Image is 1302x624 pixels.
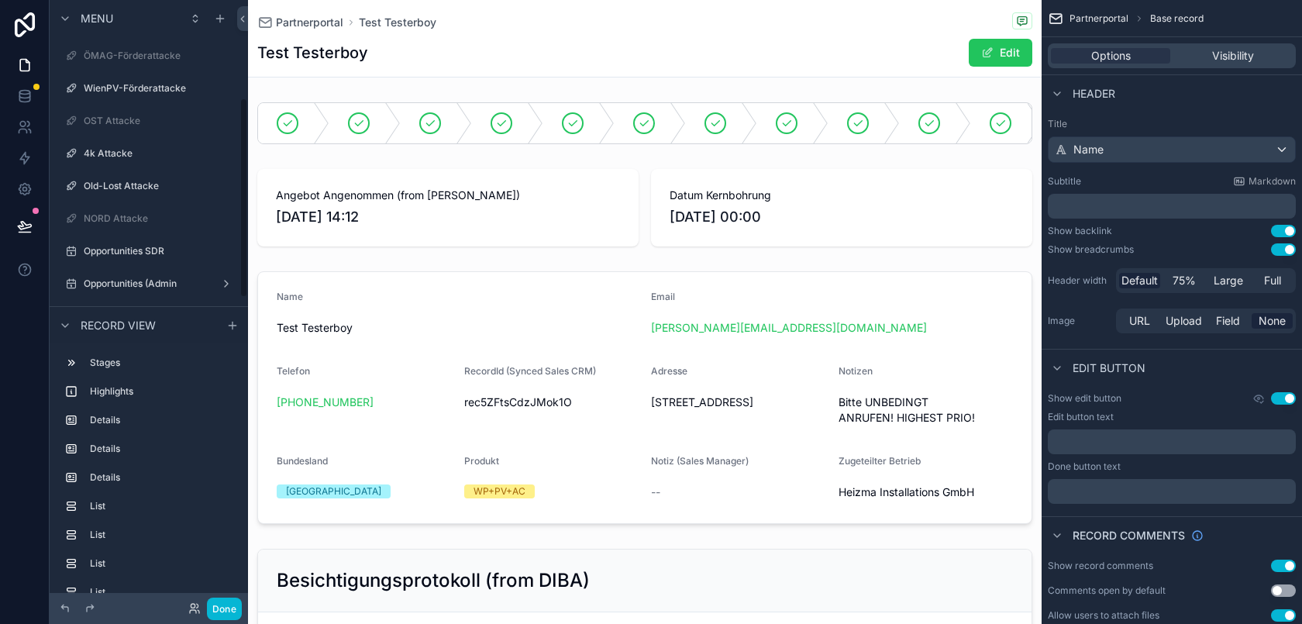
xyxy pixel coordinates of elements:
[90,471,232,484] label: Details
[84,180,236,192] label: Old-Lost Attacke
[59,43,239,68] a: ÖMAG-Förderattacke
[1069,12,1128,25] span: Partnerportal
[1048,560,1153,572] div: Show record comments
[84,147,236,160] label: 4k Attacke
[1048,315,1110,327] label: Image
[1150,12,1204,25] span: Base record
[276,15,343,30] span: Partnerportal
[84,82,236,95] label: WienPV-Förderattacke
[1073,360,1145,376] span: Edit button
[1249,175,1296,188] span: Markdown
[1048,225,1112,237] div: Show backlink
[59,141,239,166] a: 4k Attacke
[90,357,232,369] label: Stages
[1048,479,1296,504] div: scrollable content
[90,529,232,541] label: List
[59,109,239,133] a: OST Attacke
[59,271,239,296] a: Opportunities (Admin
[90,500,232,512] label: List
[1214,273,1243,288] span: Large
[59,174,239,198] a: Old-Lost Attacke
[359,15,436,30] a: Test Testerboy
[969,39,1032,67] button: Edit
[1264,273,1281,288] span: Full
[1048,392,1121,405] label: Show edit button
[1048,118,1296,130] label: Title
[1121,273,1158,288] span: Default
[90,586,232,598] label: List
[1048,194,1296,219] div: scrollable content
[1216,313,1240,329] span: Field
[1048,243,1134,256] div: Show breadcrumbs
[50,343,248,593] div: scrollable content
[1073,86,1115,102] span: Header
[257,15,343,30] a: Partnerportal
[59,76,239,101] a: WienPV-Förderattacke
[1259,313,1286,329] span: None
[1048,460,1121,473] label: Done button text
[84,50,236,62] label: ÖMAG-Förderattacke
[81,318,156,333] span: Record view
[1048,411,1114,423] label: Edit button text
[1129,313,1150,329] span: URL
[90,414,232,426] label: Details
[84,212,236,225] label: NORD Attacke
[1091,48,1131,64] span: Options
[90,557,232,570] label: List
[1166,313,1202,329] span: Upload
[1173,273,1196,288] span: 75%
[90,443,232,455] label: Details
[1073,142,1104,157] span: Name
[90,385,232,398] label: Highlights
[84,278,214,290] label: Opportunities (Admin
[59,206,239,231] a: NORD Attacke
[59,304,239,329] a: Opportunities SM
[84,245,236,257] label: Opportunities SDR
[207,598,242,620] button: Done
[1048,274,1110,287] label: Header width
[81,11,113,26] span: Menu
[1048,175,1081,188] label: Subtitle
[257,42,368,64] h1: Test Testerboy
[1048,584,1166,597] div: Comments open by default
[1212,48,1254,64] span: Visibility
[84,115,236,127] label: OST Attacke
[1073,528,1185,543] span: Record comments
[1048,136,1296,163] button: Name
[59,239,239,264] a: Opportunities SDR
[1233,175,1296,188] a: Markdown
[1048,429,1296,454] div: scrollable content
